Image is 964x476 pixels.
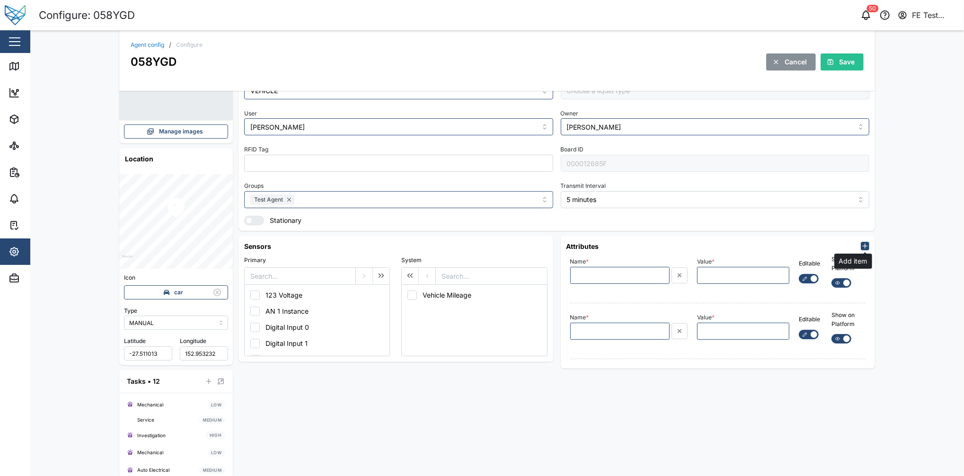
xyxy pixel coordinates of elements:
[244,183,264,189] label: Groups
[247,287,385,303] button: 123 Voltage
[244,118,553,135] input: Choose a user
[25,167,57,177] div: Reports
[169,42,171,48] div: /
[912,9,956,21] div: FE Test Admin
[697,314,715,321] label: Value
[561,183,606,189] label: Transmit Interval
[137,432,166,440] div: Investigation
[119,174,233,269] canvas: Map
[210,432,221,439] span: HIGH
[264,216,301,225] label: Stationary
[697,258,715,265] label: Value
[561,110,579,117] label: Owner
[137,401,163,409] div: Mechanical
[25,273,53,283] div: Admin
[897,9,956,22] button: FE Test Admin
[25,220,51,230] div: Tasks
[137,416,154,424] div: Service
[566,241,599,251] h6: Attributes
[25,88,67,98] div: Dashboard
[831,311,866,328] div: Show on Platform
[247,319,385,335] button: Digital Input 0
[244,241,548,251] h6: Sensors
[119,148,233,169] h6: Location
[131,53,177,71] div: 058YGD
[124,124,228,139] button: Manage images
[799,259,820,268] div: Editable
[165,196,187,221] div: Map marker
[254,195,283,204] span: Test Agent
[831,255,866,273] div: Show on Platform
[570,314,589,321] label: Name
[245,268,355,285] input: Search...
[244,256,390,265] div: Primary
[561,146,584,153] label: Board ID
[127,447,225,459] a: MechanicalLOW
[247,352,385,368] button: Digital Input 2
[561,118,870,135] input: Choose an owner
[821,53,864,71] button: Save
[5,5,26,26] img: Main Logo
[570,258,589,265] label: Name
[25,141,47,151] div: Sites
[203,467,222,474] span: MEDIUM
[25,194,54,204] div: Alarms
[176,42,203,48] div: Configure
[203,417,222,423] span: MEDIUM
[127,430,225,441] a: InvestigationHIGH
[122,255,133,266] a: Mapbox logo
[127,416,225,424] a: ServiceMEDIUM
[124,273,228,282] div: Icon
[211,450,221,456] span: LOW
[799,315,820,324] div: Editable
[785,54,807,70] span: Cancel
[137,449,163,457] div: Mechanical
[180,337,206,346] label: Longitude
[159,125,203,138] span: Manage images
[124,307,137,316] label: Type
[401,256,547,265] div: System
[211,402,221,408] span: LOW
[124,285,228,300] button: car
[247,303,385,319] button: AN 1 Instance
[839,54,855,70] span: Save
[247,335,385,352] button: Digital Input 1
[25,247,58,257] div: Settings
[244,146,268,153] label: RFID Tag
[174,286,183,299] span: car
[436,268,547,285] input: Search...
[124,337,146,346] label: Latitude
[127,399,225,411] a: MechanicalLOW
[137,467,169,474] div: Auto Electrical
[244,110,257,117] label: User
[211,286,224,299] button: Remove Icon
[867,5,879,12] div: 50
[39,7,135,24] div: Configure: 058YGD
[25,114,54,124] div: Assets
[404,287,542,303] button: Vehicle Mileage
[766,53,816,71] button: Cancel
[25,61,46,71] div: Map
[131,42,164,48] a: Agent config
[127,376,160,387] div: Tasks • 12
